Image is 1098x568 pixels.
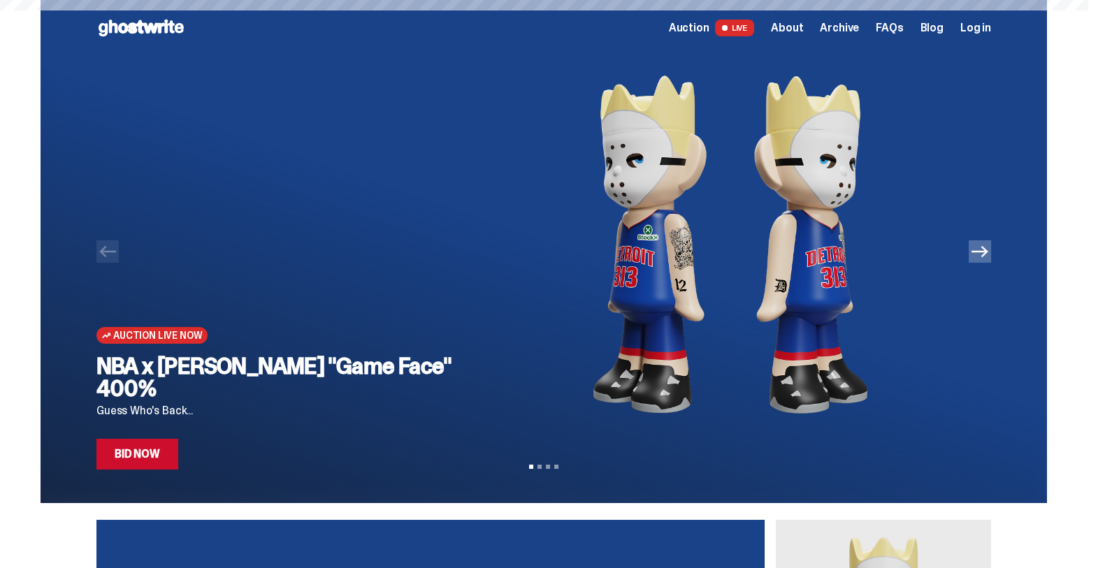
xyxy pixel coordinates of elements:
button: Next [969,240,991,263]
a: Log in [960,22,991,34]
a: About [771,22,803,34]
button: View slide 1 [529,465,533,469]
img: NBA x Eminem "Game Face" 400% [491,56,969,433]
h2: NBA x [PERSON_NAME] "Game Face" 400% [96,355,469,400]
a: Bid Now [96,439,178,469]
button: View slide 3 [546,465,550,469]
button: View slide 4 [554,465,558,469]
a: Auction LIVE [669,20,754,36]
a: Archive [820,22,859,34]
p: Guess Who's Back... [96,405,469,416]
a: Blog [920,22,944,34]
a: FAQs [876,22,903,34]
button: Previous [96,240,119,263]
span: Auction [669,22,709,34]
span: Auction Live Now [113,330,202,341]
button: View slide 2 [537,465,542,469]
span: LIVE [715,20,755,36]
